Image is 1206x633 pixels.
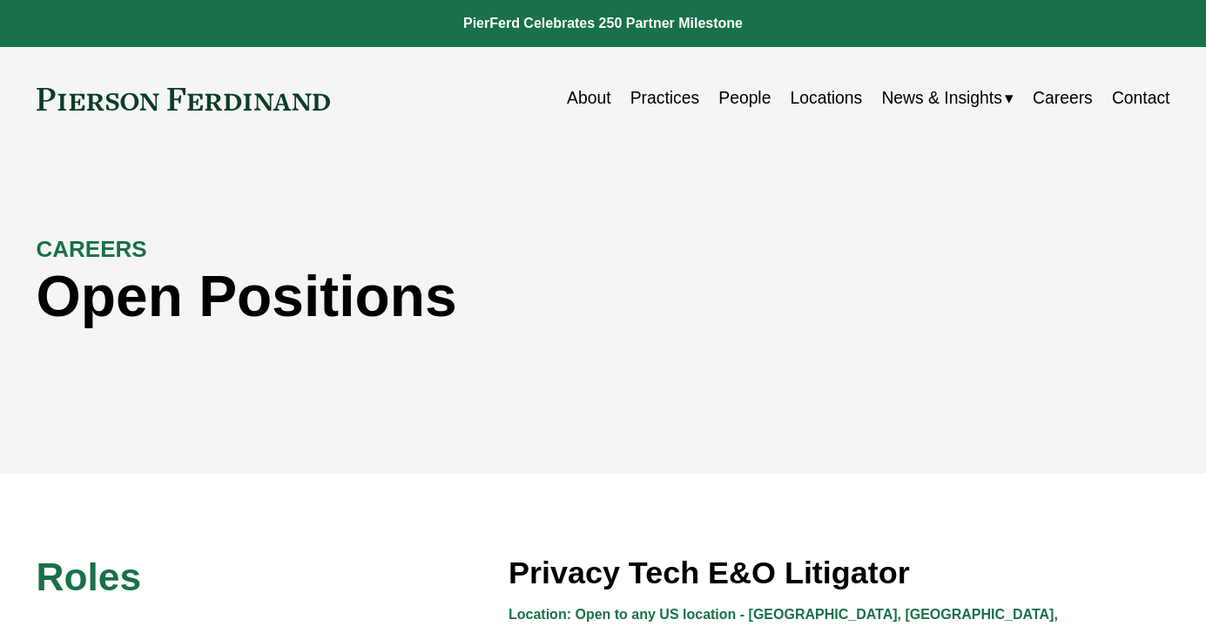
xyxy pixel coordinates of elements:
[881,82,1013,116] a: folder dropdown
[37,264,886,329] h1: Open Positions
[1112,82,1170,116] a: Contact
[37,236,147,262] strong: CAREERS
[37,556,142,598] span: Roles
[1033,82,1093,116] a: Careers
[718,82,771,116] a: People
[791,82,863,116] a: Locations
[630,82,699,116] a: Practices
[881,84,1001,114] span: News & Insights
[509,554,1169,592] h3: Privacy Tech E&O Litigator
[567,82,610,116] a: About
